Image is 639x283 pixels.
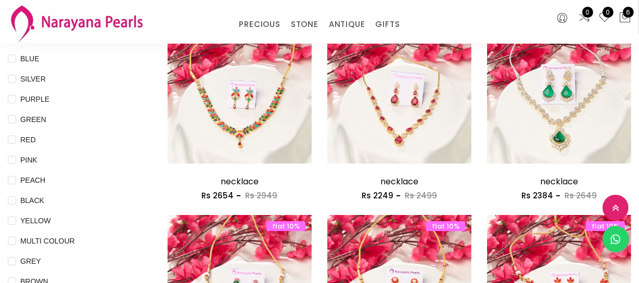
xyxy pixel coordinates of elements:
span: 0 [582,7,593,18]
a: ANTIQUE [329,17,365,32]
span: flat 10% [426,221,465,231]
span: YELLOW [16,215,55,226]
span: PINK [16,154,42,166]
span: Rs 2654 [201,190,234,201]
a: STONE [291,17,318,32]
a: 0 [598,11,611,25]
span: Rs 2499 [405,190,437,201]
a: PRECIOUS [239,17,280,32]
span: Rs 2249 [362,190,393,201]
span: MULTI COLOUR [16,235,79,247]
span: Rs 2949 [245,190,277,201]
span: BLACK [16,195,48,206]
span: flat 10% [586,221,625,231]
span: SILVER [16,73,50,85]
a: GIFTS [375,17,400,32]
span: PEACH [16,174,49,186]
span: Rs 2384 [521,190,553,201]
span: 6 [623,7,634,18]
a: 0 [578,11,591,25]
span: RED [16,134,40,145]
span: PURPLE [16,93,54,105]
span: Rs 2649 [565,190,597,201]
span: 0 [603,7,614,18]
a: necklace [380,176,418,187]
span: GREY [16,255,45,267]
button: 6 [619,11,631,25]
a: necklace [540,176,578,187]
a: necklace [221,176,259,187]
span: BLUE [16,53,44,64]
span: GREEN [16,114,50,125]
span: flat 10% [266,221,305,231]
